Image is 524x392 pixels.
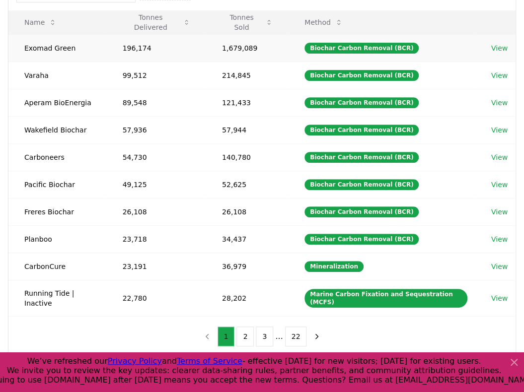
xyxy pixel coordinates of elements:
td: 140,780 [206,143,289,171]
a: View [491,180,508,190]
a: View [491,207,508,217]
td: CarbonCure [8,253,107,280]
td: 57,944 [206,116,289,143]
td: 26,108 [206,198,289,225]
button: Name [16,12,65,32]
td: 57,936 [107,116,206,143]
div: Biochar Carbon Removal (BCR) [304,179,419,190]
button: 1 [218,327,235,346]
button: next page [308,327,325,346]
div: Biochar Carbon Removal (BCR) [304,70,419,81]
div: Biochar Carbon Removal (BCR) [304,125,419,135]
td: 52,625 [206,171,289,198]
td: 196,174 [107,34,206,62]
td: 36,979 [206,253,289,280]
div: Biochar Carbon Removal (BCR) [304,234,419,245]
td: Freres Biochar [8,198,107,225]
button: 2 [236,327,254,346]
td: Running Tide | Inactive [8,280,107,316]
div: Marine Carbon Fixation and Sequestration (MCFS) [304,289,467,308]
button: Tonnes Delivered [115,12,198,32]
td: Varaha [8,62,107,89]
li: ... [275,330,283,342]
div: Mineralization [304,261,364,272]
a: View [491,98,508,108]
a: View [491,293,508,303]
td: 99,512 [107,62,206,89]
td: Exomad Green [8,34,107,62]
td: 49,125 [107,171,206,198]
td: 23,191 [107,253,206,280]
td: Carboneers [8,143,107,171]
td: Pacific Biochar [8,171,107,198]
div: Biochar Carbon Removal (BCR) [304,206,419,217]
button: 3 [256,327,273,346]
td: 22,780 [107,280,206,316]
a: View [491,261,508,271]
button: Tonnes Sold [214,12,281,32]
div: Biochar Carbon Removal (BCR) [304,152,419,163]
td: 34,437 [206,225,289,253]
div: Biochar Carbon Removal (BCR) [304,97,419,108]
td: 23,718 [107,225,206,253]
td: Wakefield Biochar [8,116,107,143]
a: View [491,125,508,135]
td: 121,433 [206,89,289,116]
a: View [491,234,508,244]
a: View [491,70,508,80]
div: Biochar Carbon Removal (BCR) [304,43,419,54]
td: Aperam BioEnergia [8,89,107,116]
td: 26,108 [107,198,206,225]
td: 28,202 [206,280,289,316]
td: 89,548 [107,89,206,116]
td: Planboo [8,225,107,253]
button: 22 [285,327,307,346]
td: 1,679,089 [206,34,289,62]
a: View [491,43,508,53]
button: Method [297,12,351,32]
td: 54,730 [107,143,206,171]
td: 214,845 [206,62,289,89]
a: View [491,152,508,162]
